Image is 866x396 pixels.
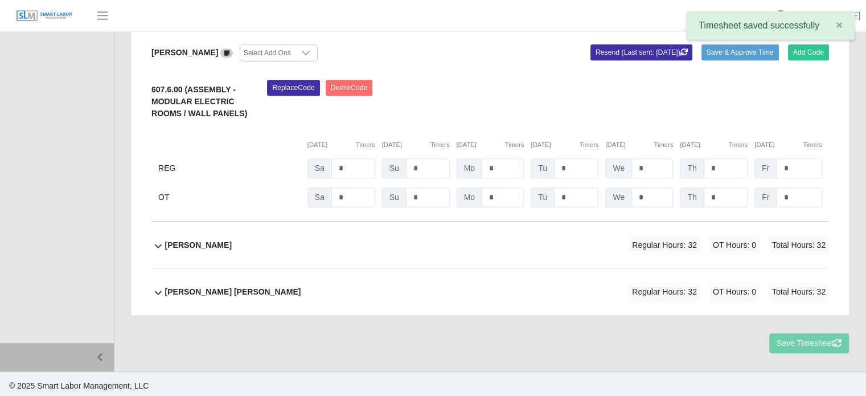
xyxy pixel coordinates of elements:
[795,10,860,22] a: [PERSON_NAME]
[754,187,777,207] span: Fr
[240,45,294,61] div: Select Add Ons
[531,140,598,150] div: [DATE]
[754,140,822,150] div: [DATE]
[151,85,247,118] b: 607.6.00 (ASSEMBLY - MODULAR ELECTRIC ROOMS / WALL PANELS)
[605,140,673,150] div: [DATE]
[836,18,843,31] span: ×
[430,140,450,150] button: Timers
[151,222,829,268] button: [PERSON_NAME] Regular Hours: 32 OT Hours: 0 Total Hours: 32
[701,44,779,60] button: Save & Approve Time
[629,236,700,255] span: Regular Hours: 32
[457,187,482,207] span: Mo
[531,187,555,207] span: Tu
[531,158,555,178] span: Tu
[267,80,319,96] button: ReplaceCode
[728,140,748,150] button: Timers
[769,283,829,301] span: Total Hours: 32
[16,10,73,22] img: SLM Logo
[629,283,700,301] span: Regular Hours: 32
[769,333,849,353] button: Save Timesheet
[680,158,704,178] span: Th
[754,158,777,178] span: Fr
[457,140,524,150] div: [DATE]
[605,158,632,178] span: We
[326,80,373,96] button: DeleteCode
[151,269,829,315] button: [PERSON_NAME] [PERSON_NAME] Regular Hours: 32 OT Hours: 0 Total Hours: 32
[158,158,301,178] div: REG
[788,44,830,60] button: Add Code
[709,236,760,255] span: OT Hours: 0
[165,286,301,298] b: [PERSON_NAME] [PERSON_NAME]
[769,236,829,255] span: Total Hours: 32
[654,140,673,150] button: Timers
[505,140,524,150] button: Timers
[356,140,375,150] button: Timers
[382,158,407,178] span: Su
[709,283,760,301] span: OT Hours: 0
[382,140,450,150] div: [DATE]
[680,187,704,207] span: Th
[307,158,332,178] span: Sa
[580,140,599,150] button: Timers
[9,381,149,390] span: © 2025 Smart Labor Management, LLC
[590,44,692,60] button: Resend (Last sent: [DATE])
[220,48,233,57] a: View/Edit Notes
[158,187,301,207] div: OT
[803,140,822,150] button: Timers
[165,239,232,251] b: [PERSON_NAME]
[307,140,375,150] div: [DATE]
[457,158,482,178] span: Mo
[680,140,748,150] div: [DATE]
[605,187,632,207] span: We
[382,187,407,207] span: Su
[307,187,332,207] span: Sa
[687,11,855,40] div: Timesheet saved successfully
[151,48,218,57] b: [PERSON_NAME]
